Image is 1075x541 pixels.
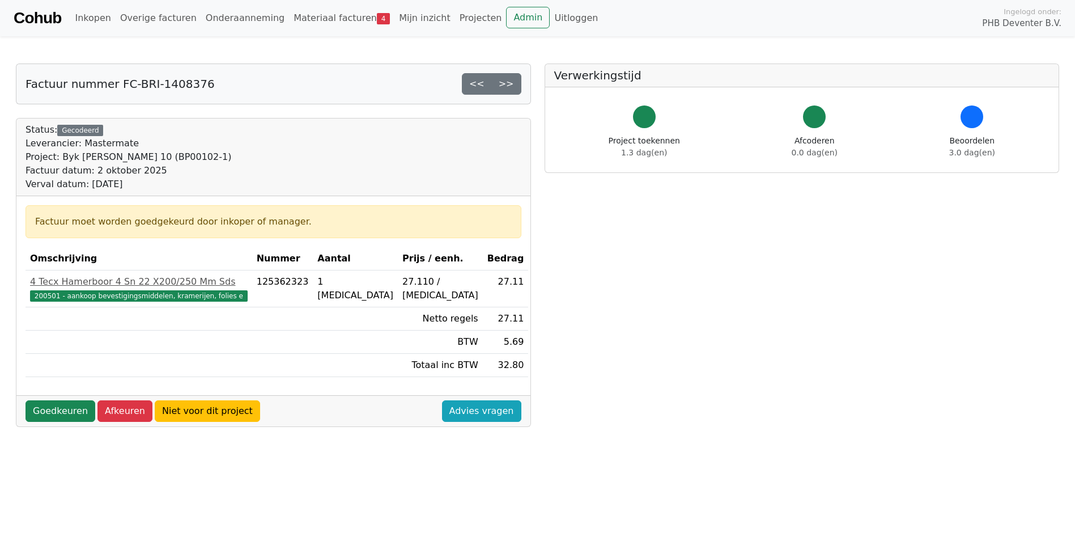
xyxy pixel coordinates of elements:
[57,125,103,136] div: Gecodeerd
[792,135,838,159] div: Afcoderen
[26,137,231,150] div: Leverancier: Mastermate
[70,7,115,29] a: Inkopen
[621,148,667,157] span: 1.3 dag(en)
[982,17,1061,30] span: PHB Deventer B.V.
[442,400,521,422] a: Advies vragen
[506,7,550,28] a: Admin
[483,354,529,377] td: 32.80
[252,247,313,270] th: Nummer
[26,77,215,91] h5: Factuur nummer FC-BRI-1408376
[116,7,201,29] a: Overige facturen
[792,148,838,157] span: 0.0 dag(en)
[398,331,483,354] td: BTW
[97,400,152,422] a: Afkeuren
[398,247,483,270] th: Prijs / eenh.
[26,400,95,422] a: Goedkeuren
[483,307,529,331] td: 27.11
[252,270,313,307] td: 125362323
[377,13,390,24] span: 4
[398,307,483,331] td: Netto regels
[201,7,289,29] a: Onderaanneming
[609,135,680,159] div: Project toekennen
[949,148,995,157] span: 3.0 dag(en)
[26,247,252,270] th: Omschrijving
[30,275,248,302] a: 4 Tecx Hamerboor 4 Sn 22 X200/250 Mm Sds200501 - aankoop bevestigingsmiddelen, kramerijen, folies e
[455,7,507,29] a: Projecten
[550,7,602,29] a: Uitloggen
[35,215,512,229] div: Factuur moet worden goedgekeurd door inkoper of manager.
[398,354,483,377] td: Totaal inc BTW
[26,150,231,164] div: Project: Byk [PERSON_NAME] 10 (BP00102-1)
[30,290,248,302] span: 200501 - aankoop bevestigingsmiddelen, kramerijen, folies e
[14,5,61,32] a: Cohub
[949,135,995,159] div: Beoordelen
[26,177,231,191] div: Verval datum: [DATE]
[289,7,394,29] a: Materiaal facturen4
[1004,6,1061,17] span: Ingelogd onder:
[313,247,398,270] th: Aantal
[26,123,231,191] div: Status:
[402,275,478,302] div: 27.110 / [MEDICAL_DATA]
[155,400,260,422] a: Niet voor dit project
[30,275,248,289] div: 4 Tecx Hamerboor 4 Sn 22 X200/250 Mm Sds
[483,247,529,270] th: Bedrag
[26,164,231,177] div: Factuur datum: 2 oktober 2025
[491,73,521,95] a: >>
[483,270,529,307] td: 27.11
[483,331,529,354] td: 5.69
[394,7,455,29] a: Mijn inzicht
[317,275,393,302] div: 1 [MEDICAL_DATA]
[462,73,492,95] a: <<
[554,69,1050,82] h5: Verwerkingstijd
